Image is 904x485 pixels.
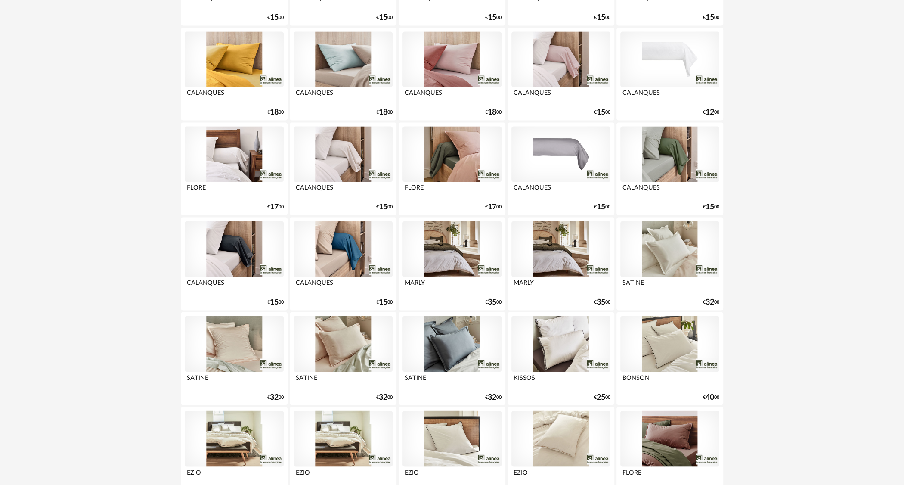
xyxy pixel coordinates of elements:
[511,277,610,294] div: MARLY
[294,182,393,199] div: CALANQUES
[508,28,614,121] a: CALANQUES €1500
[294,372,393,389] div: SATINE
[703,204,719,210] div: € 00
[620,466,719,484] div: FLORE
[485,15,502,21] div: € 00
[511,372,610,389] div: KISSOS
[294,466,393,484] div: EZIO
[488,109,496,115] span: 18
[376,204,393,210] div: € 00
[508,217,614,310] a: MARLY €3500
[597,15,605,21] span: 15
[706,299,714,305] span: 32
[399,28,505,121] a: CALANQUES €1800
[485,394,502,400] div: € 00
[267,109,284,115] div: € 00
[616,312,723,405] a: BONSON €4000
[185,466,284,484] div: EZIO
[594,15,610,21] div: € 00
[620,87,719,104] div: CALANQUES
[290,312,396,405] a: SATINE €3200
[270,204,279,210] span: 17
[181,217,288,310] a: CALANQUES €1500
[511,182,610,199] div: CALANQUES
[488,299,496,305] span: 35
[620,182,719,199] div: CALANQUES
[594,394,610,400] div: € 00
[402,466,502,484] div: EZIO
[294,277,393,294] div: CALANQUES
[485,204,502,210] div: € 00
[620,372,719,389] div: BONSON
[706,15,714,21] span: 15
[616,28,723,121] a: CALANQUES €1200
[402,87,502,104] div: CALANQUES
[267,15,284,21] div: € 00
[488,15,496,21] span: 15
[399,122,505,215] a: FLORE €1700
[511,87,610,104] div: CALANQUES
[703,109,719,115] div: € 00
[376,15,393,21] div: € 00
[376,299,393,305] div: € 00
[270,109,279,115] span: 18
[488,204,496,210] span: 17
[703,394,719,400] div: € 00
[270,299,279,305] span: 15
[488,394,496,400] span: 32
[620,277,719,294] div: SATINE
[706,394,714,400] span: 40
[379,299,387,305] span: 15
[616,217,723,310] a: SATINE €3200
[181,312,288,405] a: SATINE €3200
[508,122,614,215] a: CALANQUES €1500
[402,277,502,294] div: MARLY
[597,109,605,115] span: 15
[703,15,719,21] div: € 00
[376,109,393,115] div: € 00
[181,122,288,215] a: FLORE €1700
[379,394,387,400] span: 32
[597,394,605,400] span: 25
[594,204,610,210] div: € 00
[703,299,719,305] div: € 00
[706,204,714,210] span: 15
[508,312,614,405] a: KISSOS €2500
[594,109,610,115] div: € 00
[597,204,605,210] span: 15
[290,122,396,215] a: CALANQUES €1500
[185,277,284,294] div: CALANQUES
[270,15,279,21] span: 15
[379,109,387,115] span: 18
[402,182,502,199] div: FLORE
[267,299,284,305] div: € 00
[485,299,502,305] div: € 00
[399,312,505,405] a: SATINE €3200
[594,299,610,305] div: € 00
[402,372,502,389] div: SATINE
[399,217,505,310] a: MARLY €3500
[267,204,284,210] div: € 00
[267,394,284,400] div: € 00
[511,466,610,484] div: EZIO
[294,87,393,104] div: CALANQUES
[485,109,502,115] div: € 00
[290,28,396,121] a: CALANQUES €1800
[185,182,284,199] div: FLORE
[379,204,387,210] span: 15
[379,15,387,21] span: 15
[616,122,723,215] a: CALANQUES €1500
[181,28,288,121] a: CALANQUES €1800
[706,109,714,115] span: 12
[597,299,605,305] span: 35
[185,372,284,389] div: SATINE
[270,394,279,400] span: 32
[185,87,284,104] div: CALANQUES
[376,394,393,400] div: € 00
[290,217,396,310] a: CALANQUES €1500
